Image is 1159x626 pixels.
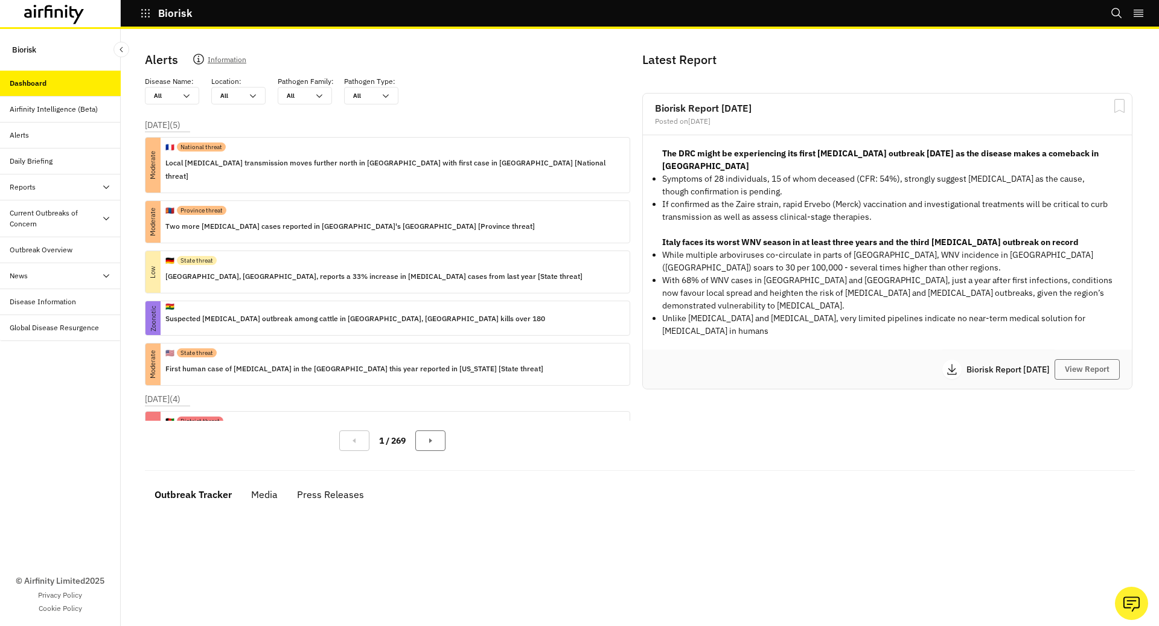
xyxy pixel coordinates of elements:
p: While multiple arboviruses co-circulate in parts of [GEOGRAPHIC_DATA], WNV incidence in [GEOGRAPH... [662,249,1113,274]
div: Posted on [DATE] [655,118,1120,125]
div: Press Releases [297,485,364,503]
p: 🇫🇷 [165,142,174,153]
div: Current Outbreaks of Concern [10,208,101,229]
p: 🇲🇳 [165,205,174,216]
p: Pathogen Family : [278,76,334,87]
p: Unlike [MEDICAL_DATA] and [MEDICAL_DATA], very limited pipelines indicate no near-term medical so... [662,312,1113,337]
p: Suspected [MEDICAL_DATA] outbreak among cattle in [GEOGRAPHIC_DATA], [GEOGRAPHIC_DATA] kills over... [165,312,545,325]
p: Location : [211,76,241,87]
p: National threat [180,142,222,152]
p: Moderate [132,214,174,229]
p: Province threat [180,206,223,215]
strong: Italy faces its worst WNV season in at least three years and the third [MEDICAL_DATA] outbreak on... [662,237,1079,248]
p: Local [MEDICAL_DATA] transmission moves further north in [GEOGRAPHIC_DATA] with first case in [GE... [165,156,620,183]
button: Previous Page [339,430,369,451]
p: 1 / 269 [379,435,406,447]
p: Two more [MEDICAL_DATA] cases reported in [GEOGRAPHIC_DATA]'s [GEOGRAPHIC_DATA] [Province threat] [165,220,535,233]
div: Dashboard [10,78,46,89]
p: Moderate [126,158,180,173]
div: Airfinity Intelligence (Beta) [10,104,98,115]
div: Daily Briefing [10,156,53,167]
a: Cookie Policy [39,603,82,614]
p: With 68% of WNV cases in [GEOGRAPHIC_DATA] and [GEOGRAPHIC_DATA], just a year after first infecti... [662,274,1113,312]
p: 🇬🇭 [165,301,174,312]
p: Alerts [145,51,178,69]
p: 🇦🇫 [165,416,174,427]
h2: Biorisk Report [DATE] [655,103,1120,113]
svg: Bookmark Report [1112,98,1127,113]
p: State threat [180,348,213,357]
button: View Report [1055,359,1120,380]
p: © Airfinity Limited 2025 [16,575,104,587]
button: Biorisk [140,3,193,24]
div: News [10,270,28,281]
p: Zoonotic [136,311,170,326]
div: Outbreak Overview [10,244,72,255]
strong: The DRC might be experiencing its first [MEDICAL_DATA] outbreak [DATE] as the disease makes a com... [662,148,1099,171]
p: Biorisk Report [DATE] [966,365,1055,374]
p: [DATE] ( 5 ) [145,119,180,132]
a: Privacy Policy [38,590,82,601]
p: [DATE] ( 4 ) [145,393,180,406]
button: Ask our analysts [1115,587,1148,620]
div: Alerts [10,130,29,141]
p: Low [132,264,174,279]
p: First human case of [MEDICAL_DATA] in the [GEOGRAPHIC_DATA] this year reported in [US_STATE] [Sta... [165,362,543,375]
div: Reports [10,182,36,193]
p: Disease Name : [145,76,194,87]
p: Symptoms of 28 individuals, 15 of whom deceased (CFR: 54%), strongly suggest [MEDICAL_DATA] as th... [662,173,1113,198]
p: 🇩🇪 [165,255,174,266]
p: Latest Report [642,51,1130,69]
div: Media [251,485,278,503]
p: Biorisk [12,39,36,61]
p: State threat [180,256,213,265]
p: Biorisk [158,8,193,19]
p: If confirmed as the Zaire strain, rapid Ervebo (Merck) vaccination and investigational treatments... [662,198,1113,223]
p: District threat [180,417,220,426]
p: Moderate [132,357,174,372]
button: Next Page [415,430,445,451]
div: Global Disease Resurgence [10,322,99,333]
p: Pathogen Type : [344,76,395,87]
p: 🇺🇸 [165,348,174,359]
div: Outbreak Tracker [155,485,232,503]
p: [GEOGRAPHIC_DATA], [GEOGRAPHIC_DATA], reports a 33% increase in [MEDICAL_DATA] cases from last ye... [165,270,583,283]
button: Close Sidebar [113,42,129,57]
p: Information [208,53,246,70]
button: Search [1111,3,1123,24]
div: Disease Information [10,296,76,307]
